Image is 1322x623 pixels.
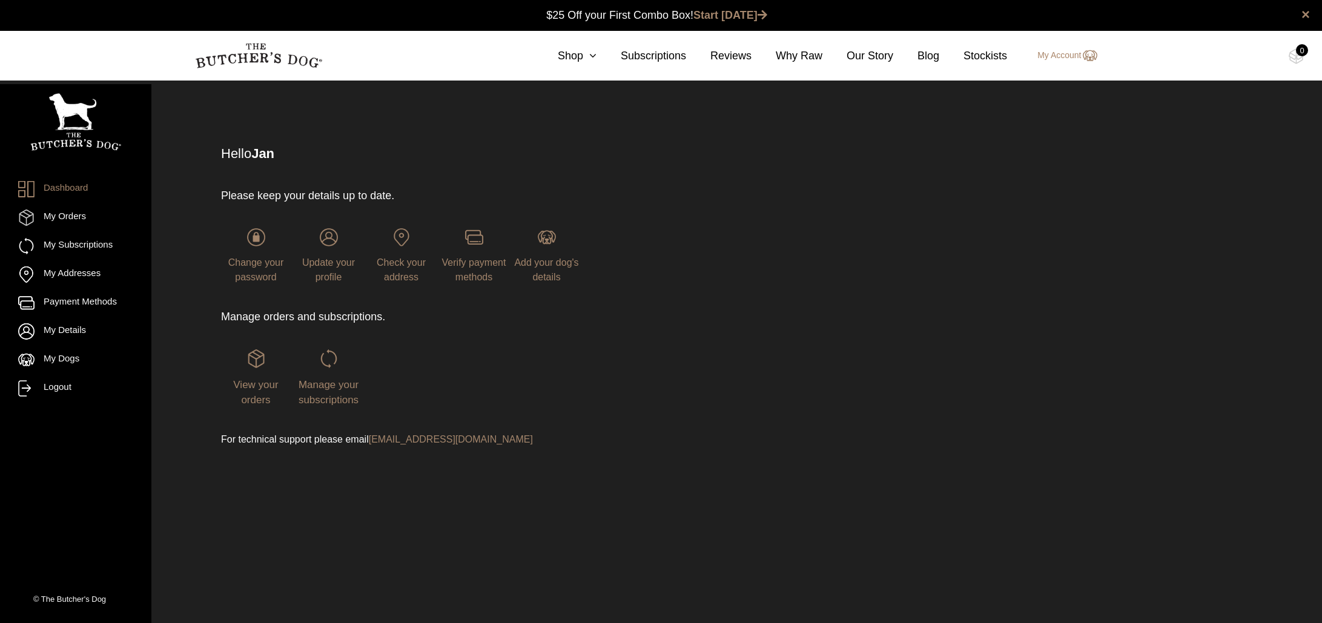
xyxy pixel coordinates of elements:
[369,434,533,444] a: [EMAIL_ADDRESS][DOMAIN_NAME]
[392,228,411,246] img: login-TBD_Address.png
[221,143,1143,163] p: Hello
[1025,48,1097,63] a: My Account
[439,228,509,282] a: Verify payment methods
[228,257,284,282] span: Change your password
[294,228,363,282] a: Update your profile
[18,352,133,368] a: My Dogs
[822,48,893,64] a: Our Story
[18,295,133,311] a: Payment Methods
[465,228,483,246] img: login-TBD_Payments.png
[534,48,597,64] a: Shop
[366,228,436,282] a: Check your address
[1301,7,1310,22] a: close
[18,323,133,340] a: My Details
[752,48,822,64] a: Why Raw
[247,228,265,246] img: login-TBD_Password.png
[1296,44,1308,56] div: 0
[1289,48,1304,64] img: TBD_Cart-Empty.png
[299,379,359,406] span: Manage your subscriptions
[693,9,767,21] a: Start [DATE]
[512,228,581,282] a: Add your dog's details
[18,238,133,254] a: My Subscriptions
[377,257,426,282] span: Check your address
[18,266,133,283] a: My Addresses
[442,257,506,282] span: Verify payment methods
[294,349,363,405] a: Manage your subscriptions
[18,380,133,397] a: Logout
[18,181,133,197] a: Dashboard
[221,188,815,204] p: Please keep your details up to date.
[939,48,1007,64] a: Stockists
[302,257,355,282] span: Update your profile
[251,146,274,161] strong: Jan
[221,309,815,325] p: Manage orders and subscriptions.
[538,228,556,246] img: login-TBD_Dog.png
[320,349,338,368] img: login-TBD_Subscriptions.png
[320,228,338,246] img: login-TBD_Profile.png
[233,379,278,406] span: View your orders
[686,48,752,64] a: Reviews
[247,349,265,368] img: login-TBD_Orders.png
[597,48,686,64] a: Subscriptions
[221,432,815,447] p: For technical support please email
[221,349,291,405] a: View your orders
[18,209,133,226] a: My Orders
[30,93,121,151] img: TBD_Portrait_Logo_White.png
[893,48,939,64] a: Blog
[514,257,578,282] span: Add your dog's details
[221,228,291,282] a: Change your password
